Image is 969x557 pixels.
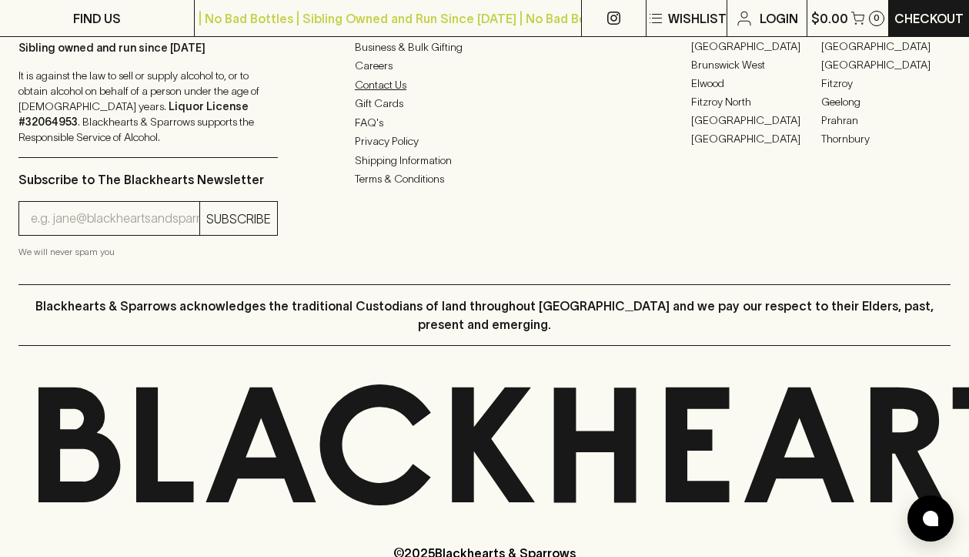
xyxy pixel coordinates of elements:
p: Blackhearts & Sparrows acknowledges the traditional Custodians of land throughout [GEOGRAPHIC_DAT... [30,297,939,334]
button: SUBSCRIBE [200,202,277,235]
p: We will never spam you [18,244,278,260]
img: bubble-icon [923,511,938,526]
a: [GEOGRAPHIC_DATA] [691,129,821,148]
p: Sibling owned and run since [DATE] [18,40,278,55]
a: Gift Cards [355,95,614,113]
p: Checkout [894,9,964,28]
p: 0 [874,14,880,22]
a: [GEOGRAPHIC_DATA] [821,37,951,55]
a: Contact Us [355,75,614,94]
a: Privacy Policy [355,133,614,151]
a: [GEOGRAPHIC_DATA] [821,55,951,74]
a: Careers [355,57,614,75]
a: [GEOGRAPHIC_DATA] [691,37,821,55]
a: Shipping Information [355,151,614,169]
p: SUBSCRIBE [206,210,271,228]
a: Brunswick West [691,55,821,74]
a: Thornbury [821,129,951,148]
p: FIND US [73,9,121,28]
a: Fitzroy North [691,92,821,111]
p: It is against the law to sell or supply alcohol to, or to obtain alcohol on behalf of a person un... [18,68,278,145]
p: Login [760,9,798,28]
a: FAQ's [355,113,614,132]
a: Terms & Conditions [355,170,614,189]
p: Wishlist [668,9,727,28]
a: Fitzroy [821,74,951,92]
a: [GEOGRAPHIC_DATA] [691,111,821,129]
a: Elwood [691,74,821,92]
a: Prahran [821,111,951,129]
input: e.g. jane@blackheartsandsparrows.com.au [31,206,199,231]
a: Business & Bulk Gifting [355,38,614,56]
p: $0.00 [811,9,848,28]
a: Geelong [821,92,951,111]
p: Subscribe to The Blackhearts Newsletter [18,170,278,189]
